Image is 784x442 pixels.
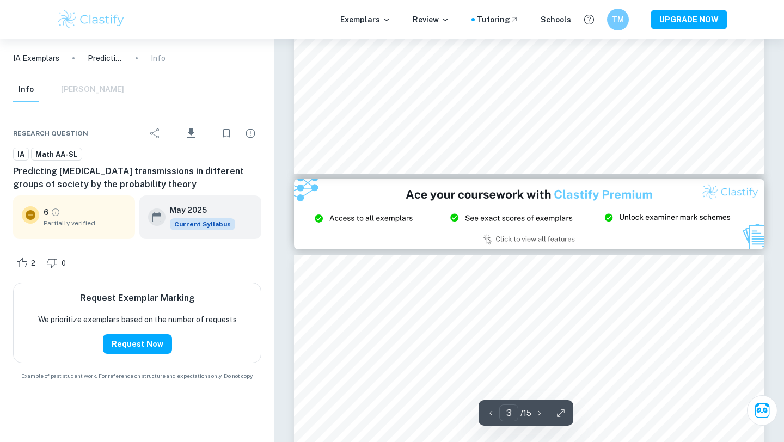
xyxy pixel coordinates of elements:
[80,292,195,305] h6: Request Exemplar Marking
[25,258,41,269] span: 2
[13,128,88,138] span: Research question
[240,122,261,144] div: Report issue
[44,206,48,218] p: 6
[13,254,41,272] div: Like
[144,122,166,144] div: Share
[13,148,29,161] a: IA
[541,14,571,26] a: Schools
[13,372,261,380] span: Example of past student work. For reference on structure and expectations only. Do not copy.
[13,165,261,191] h6: Predicting [MEDICAL_DATA] transmissions in different groups of society by the probability theory
[170,218,235,230] div: This exemplar is based on the current syllabus. Feel free to refer to it for inspiration/ideas wh...
[170,218,235,230] span: Current Syllabus
[44,254,72,272] div: Dislike
[44,218,126,228] span: Partially verified
[747,395,777,426] button: Ask Clai
[612,14,624,26] h6: TM
[51,207,60,217] a: Grade partially verified
[413,14,450,26] p: Review
[340,14,391,26] p: Exemplars
[151,52,166,64] p: Info
[13,52,59,64] a: IA Exemplars
[56,258,72,269] span: 0
[216,122,237,144] div: Bookmark
[168,119,213,148] div: Download
[13,78,39,102] button: Info
[38,314,237,326] p: We prioritize exemplars based on the number of requests
[294,179,764,250] img: Ad
[31,148,82,161] a: Math AA-SL
[88,52,122,64] p: Predicting [MEDICAL_DATA] transmissions in different groups of society by the probability theory
[57,9,126,30] img: Clastify logo
[14,149,28,160] span: IA
[103,334,172,354] button: Request Now
[607,9,629,30] button: TM
[32,149,82,160] span: Math AA-SL
[170,204,226,216] h6: May 2025
[477,14,519,26] a: Tutoring
[580,10,598,29] button: Help and Feedback
[520,407,531,419] p: / 15
[651,10,727,29] button: UPGRADE NOW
